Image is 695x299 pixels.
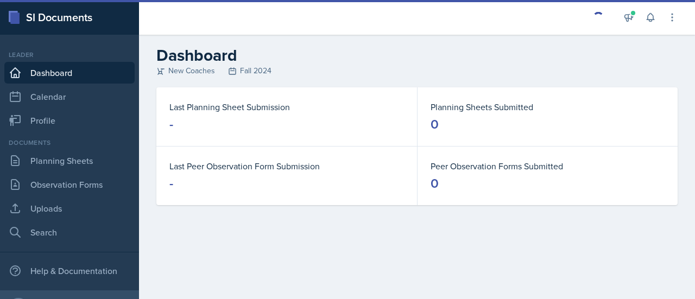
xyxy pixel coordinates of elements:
div: Documents [4,138,135,148]
dt: Last Planning Sheet Submission [169,100,404,113]
a: Uploads [4,198,135,219]
a: Observation Forms [4,174,135,195]
a: Dashboard [4,62,135,84]
a: Profile [4,110,135,131]
div: Help & Documentation [4,260,135,282]
dt: Peer Observation Forms Submitted [431,160,665,173]
div: 0 [431,116,439,133]
dt: Last Peer Observation Form Submission [169,160,404,173]
div: - [169,116,173,133]
a: Search [4,221,135,243]
div: - [169,175,173,192]
a: Calendar [4,86,135,107]
div: New Coaches Fall 2024 [156,65,678,77]
dt: Planning Sheets Submitted [431,100,665,113]
h2: Dashboard [156,46,678,65]
div: Leader [4,50,135,60]
a: Planning Sheets [4,150,135,171]
div: 0 [431,175,439,192]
